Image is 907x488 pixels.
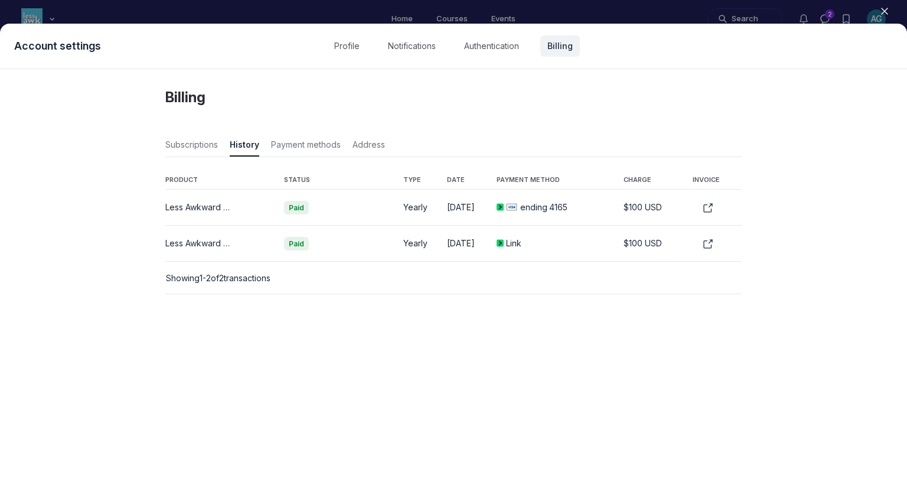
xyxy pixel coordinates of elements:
th: STATUS [284,164,403,190]
th: PAYMENT METHOD [497,164,624,190]
span: Showing of transactions [166,273,270,283]
p: ending 4165 [520,201,567,213]
span: Address [353,139,385,155]
td: $100 USD [624,190,693,226]
td: Yearly [403,226,447,262]
td: $100 USD [624,226,693,262]
td: [DATE] [447,226,497,262]
td: [DATE] [447,190,497,226]
a: Notifications [381,35,443,57]
th: DATE [447,164,497,190]
a: Billing [540,35,580,57]
p: Link [506,238,521,249]
span: Payment methods [271,139,341,155]
div: Less Awkward Essentials [165,238,231,249]
a: Authentication [457,35,526,57]
div: Less Awkward Essentials [165,201,231,213]
th: PRODUCT [165,164,284,190]
span: 1 - 2 [200,273,211,283]
a: Profile [327,35,367,57]
span: Subscriptions [165,139,218,155]
span: History [230,139,259,151]
span: Paid [284,237,309,250]
td: Yearly [403,190,447,226]
span: 2 [219,273,224,283]
th: CHARGE [624,164,693,190]
th: TYPE [403,164,447,190]
span: Paid [284,201,309,214]
span: Account settings [14,38,101,54]
th: INVOICE [693,164,742,190]
h4: Billing [165,88,742,107]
